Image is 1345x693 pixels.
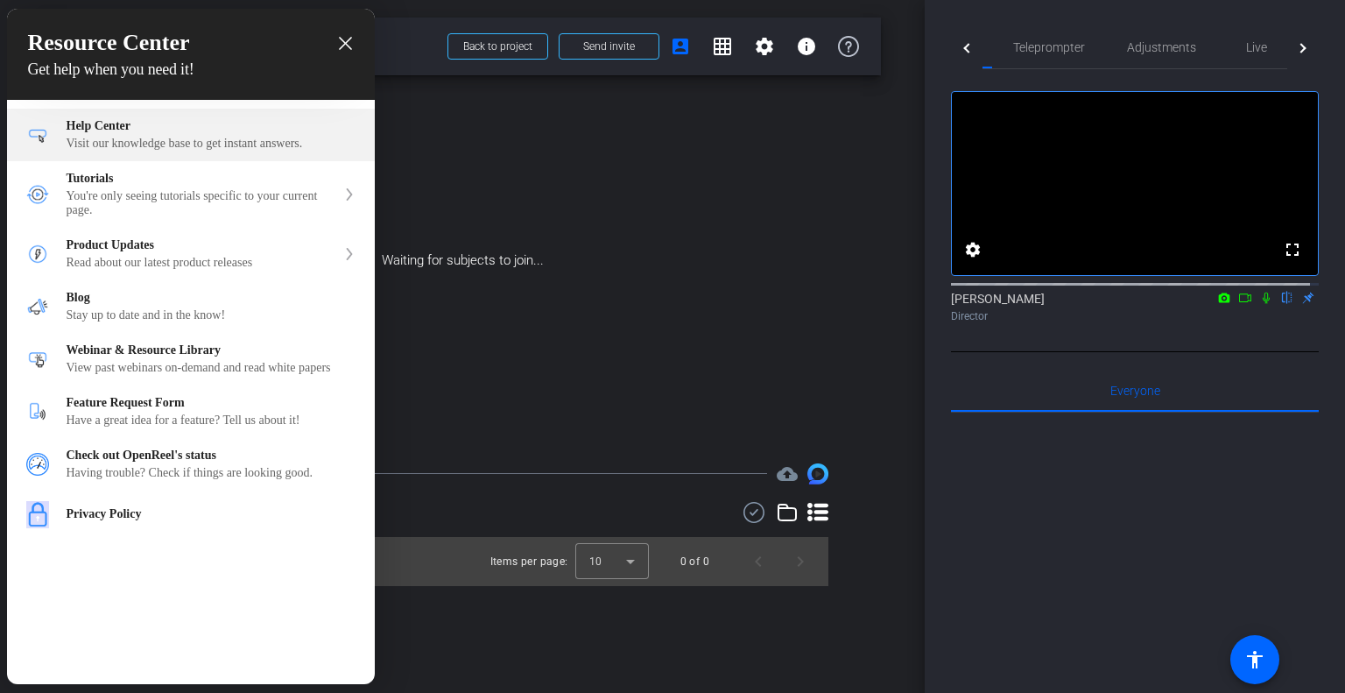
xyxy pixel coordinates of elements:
div: Blog [67,291,356,305]
div: Read about our latest product releases [67,256,336,270]
svg: expand [344,248,355,260]
div: Stay up to date and in the know! [67,308,356,322]
div: Check out OpenReel's status [67,449,356,463]
img: module icon [26,453,49,476]
div: Visit our knowledge base to get instant answers. [67,137,356,151]
div: Product Updates [7,228,375,280]
div: Product Updates [67,238,336,252]
div: Help Center [67,119,356,133]
div: Having trouble? Check if things are looking good. [67,466,356,480]
div: Resource center home modules [7,100,375,539]
div: Privacy Policy [7,491,375,539]
div: Tutorials [67,172,336,186]
div: You're only seeing tutorials specific to your current page. [67,189,336,217]
svg: expand [344,188,355,201]
img: module icon [26,348,49,371]
div: Webinar & Resource Library [67,343,356,357]
div: Help Center [7,109,375,161]
img: module icon [26,183,49,206]
div: Tutorials [7,161,375,228]
div: View past webinars on-demand and read white papers [67,361,356,375]
img: module icon [26,124,49,146]
div: Webinar & Resource Library [7,333,375,385]
h4: Get help when you need it! [28,60,354,79]
div: Check out OpenReel's status [7,438,375,491]
div: Feature Request Form [7,385,375,438]
div: Feature Request Form [67,396,356,410]
img: module icon [26,501,49,528]
img: module icon [26,295,49,318]
div: entering resource center home [7,100,375,539]
h3: Resource Center [28,30,354,56]
div: close resource center [337,35,354,52]
img: module icon [26,400,49,423]
div: Privacy Policy [67,507,356,521]
img: module icon [26,243,49,265]
div: Have a great idea for a feature? Tell us about it! [67,414,356,428]
div: Blog [7,280,375,333]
